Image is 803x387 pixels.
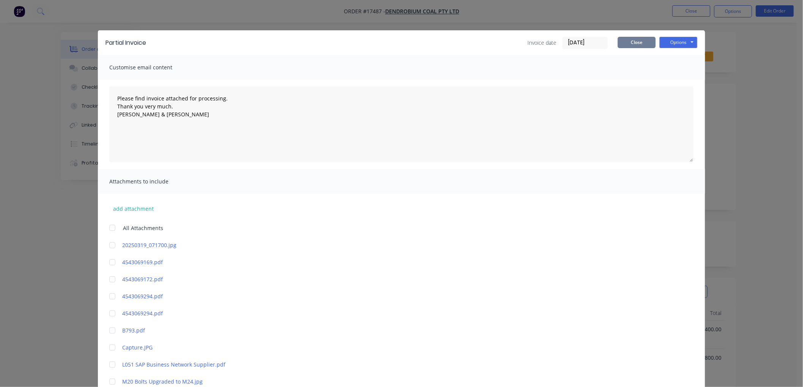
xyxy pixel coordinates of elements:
[527,39,556,47] span: Invoice date
[109,86,694,162] textarea: Please find invoice attached for processing. Thank you very much. [PERSON_NAME] & [PERSON_NAME]
[122,326,658,334] a: B793.pdf
[122,241,658,249] a: 20250319_071700.jpg
[122,378,658,385] a: M20 Bolts Upgraded to M24.jpg
[122,292,658,300] a: 4543069294.pdf
[122,258,658,266] a: 4543069169.pdf
[109,62,193,73] span: Customise email content
[618,37,656,48] button: Close
[122,309,658,317] a: 4543069294.pdf
[122,343,658,351] a: Capture.JPG
[660,37,698,48] button: Options
[123,224,163,232] span: All Attachments
[122,275,658,283] a: 4543069172.pdf
[109,176,193,187] span: Attachments to include
[105,38,146,47] div: Partial Invoice
[109,203,157,214] button: add attachment
[122,360,658,368] a: L051 SAP Business Network Supplier.pdf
